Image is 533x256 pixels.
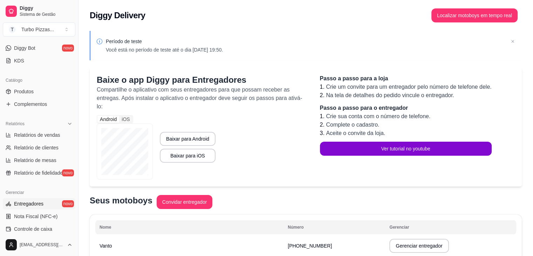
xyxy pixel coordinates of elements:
[119,116,132,123] div: iOS
[90,10,145,21] h2: Diggy Delivery
[3,155,75,166] a: Relatório de mesas
[3,223,75,235] a: Controle de caixa
[389,239,449,253] button: Gerenciar entregador
[14,88,34,95] span: Produtos
[14,45,35,52] span: Diggy Bot
[3,86,75,97] a: Produtos
[14,132,60,139] span: Relatórios de vendas
[3,187,75,198] div: Gerenciar
[14,225,52,233] span: Controle de caixa
[326,130,385,136] span: Aceite o convite da loja.
[320,142,492,156] button: Ver tutorial no youtube
[14,213,57,220] span: Nota Fiscal (NFC-e)
[97,116,119,123] div: Android
[3,167,75,178] a: Relatório de fidelidadenovo
[106,38,223,45] p: Período de teste
[3,99,75,110] a: Complementos
[326,122,379,128] span: Complete o cadastro.
[320,83,492,91] li: 1.
[320,104,492,112] p: Passo a passo para o entregador
[288,243,332,249] span: [PHONE_NUMBER]
[90,195,152,206] p: Seus motoboys
[3,198,75,209] a: Entregadoresnovo
[320,129,492,137] li: 3.
[97,74,306,86] p: Baixe o app Diggy para Entregadores
[14,144,59,151] span: Relatório de clientes
[97,86,306,111] p: Compartilhe o aplicativo com seus entregadores para que possam receber as entregas. Após instalar...
[14,200,43,207] span: Entregadores
[3,22,75,36] button: Select a team
[326,84,491,90] span: Crie um convite para um entregador pelo número de telefone dele.
[106,46,223,53] p: Você está no período de teste até o dia [DATE] 19:50.
[320,112,492,121] li: 1.
[20,5,73,12] span: Diggy
[431,8,518,22] button: Localizar motoboys em tempo real
[9,26,16,33] span: T
[3,55,75,66] a: KDS
[14,157,56,164] span: Relatório de mesas
[320,91,492,100] li: 2.
[326,92,454,98] span: Na tela de detalhes do pedido vincule o entregador.
[320,74,492,83] p: Passo a passo para a loja
[20,12,73,17] span: Sistema de Gestão
[14,57,24,64] span: KDS
[160,149,216,163] button: Baixar para iOS
[160,132,216,146] button: Baixar para Android
[326,113,430,119] span: Crie sua conta com o número de telefone.
[283,220,385,234] th: Número
[157,195,213,209] button: Convidar entregador
[14,169,63,176] span: Relatório de fidelidade
[385,220,516,234] th: Gerenciar
[3,129,75,141] a: Relatórios de vendas
[3,3,75,20] a: DiggySistema de Gestão
[3,236,75,253] button: [EMAIL_ADDRESS][DOMAIN_NAME]
[3,142,75,153] a: Relatório de clientes
[14,101,47,108] span: Complementos
[100,242,279,249] p: Vanto
[20,242,64,248] span: [EMAIL_ADDRESS][DOMAIN_NAME]
[3,211,75,222] a: Nota Fiscal (NFC-e)
[21,26,54,33] div: Turbo Pizzas ...
[3,42,75,54] a: Diggy Botnovo
[3,75,75,86] div: Catálogo
[6,121,25,127] span: Relatórios
[320,121,492,129] li: 2.
[95,220,283,234] th: Nome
